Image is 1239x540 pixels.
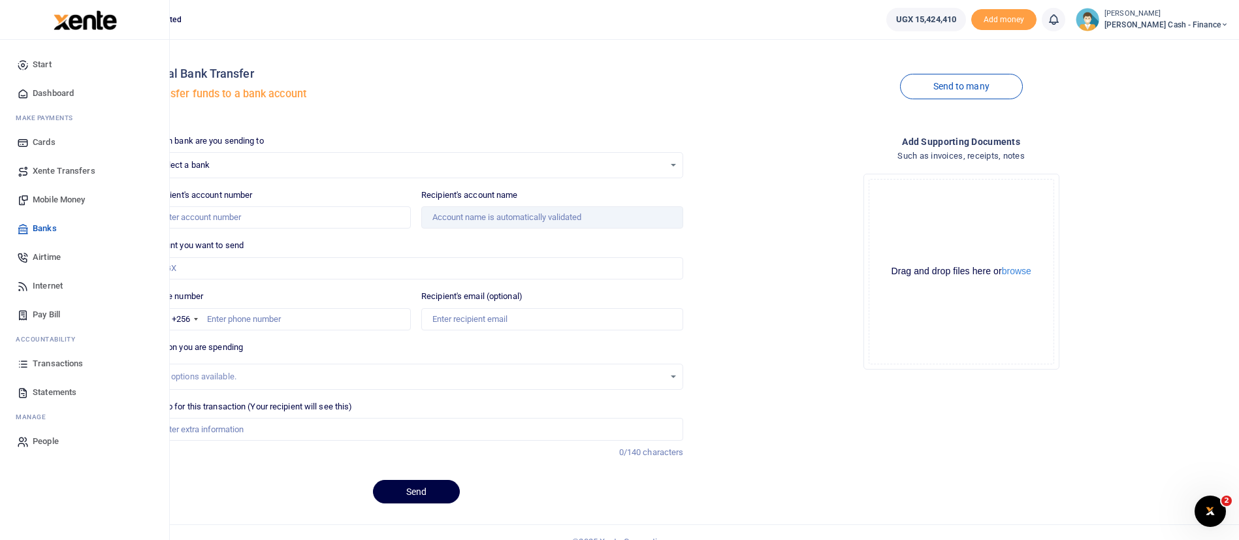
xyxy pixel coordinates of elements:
[373,480,460,503] button: Send
[1076,8,1099,31] img: profile-user
[1002,266,1031,276] button: browse
[1195,496,1226,527] iframe: Intercom live chat
[10,79,159,108] a: Dashboard
[10,185,159,214] a: Mobile Money
[33,136,56,149] span: Cards
[159,159,665,172] span: Select a bank
[971,9,1037,31] li: Toup your wallet
[971,9,1037,31] span: Add money
[886,8,966,31] a: UGX 15,424,410
[33,308,60,321] span: Pay Bill
[1104,19,1229,31] span: [PERSON_NAME] Cash - Finance
[10,50,159,79] a: Start
[10,378,159,407] a: Statements
[149,67,684,81] h4: Local Bank Transfer
[149,400,353,413] label: Memo for this transaction (Your recipient will see this)
[33,222,57,235] span: Banks
[150,309,202,330] div: Uganda: +256
[971,14,1037,24] a: Add money
[10,407,159,427] li: M
[22,113,73,123] span: ake Payments
[149,206,411,229] input: Enter account number
[149,290,203,303] label: Phone number
[694,149,1229,163] h4: Such as invoices, receipts, notes
[619,447,641,457] span: 0/140
[10,329,159,349] li: Ac
[149,239,244,252] label: Amount you want to send
[149,257,684,279] input: UGX
[149,341,243,354] label: Reason you are spending
[10,272,159,300] a: Internet
[52,14,117,24] a: logo-small logo-large logo-large
[33,87,74,100] span: Dashboard
[33,435,59,448] span: People
[25,334,75,344] span: countability
[896,13,956,26] span: UGX 15,424,410
[1221,496,1232,506] span: 2
[33,58,52,71] span: Start
[10,243,159,272] a: Airtime
[10,214,159,243] a: Banks
[10,157,159,185] a: Xente Transfers
[869,265,1054,278] div: Drag and drop files here or
[694,135,1229,149] h4: Add supporting Documents
[863,174,1059,370] div: File Uploader
[33,165,95,178] span: Xente Transfers
[900,74,1023,99] a: Send to many
[421,308,683,330] input: Enter recipient email
[159,370,665,383] div: No options available.
[881,8,971,31] li: Wallet ballance
[149,189,253,202] label: Recipient's account number
[10,108,159,128] li: M
[149,87,684,101] h5: Transfer funds to a bank account
[421,206,683,229] input: Account name is automatically validated
[421,189,517,202] label: Recipient's account name
[643,447,683,457] span: characters
[1104,8,1229,20] small: [PERSON_NAME]
[33,279,63,293] span: Internet
[10,349,159,378] a: Transactions
[54,10,117,30] img: logo-large
[33,193,85,206] span: Mobile Money
[149,308,411,330] input: Enter phone number
[33,386,76,399] span: Statements
[421,290,523,303] label: Recipient's email (optional)
[149,135,264,148] label: Which bank are you sending to
[22,412,46,422] span: anage
[1076,8,1229,31] a: profile-user [PERSON_NAME] [PERSON_NAME] Cash - Finance
[10,300,159,329] a: Pay Bill
[33,357,83,370] span: Transactions
[10,128,159,157] a: Cards
[172,313,190,326] div: +256
[149,418,684,440] input: Enter extra information
[10,427,159,456] a: People
[33,251,61,264] span: Airtime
